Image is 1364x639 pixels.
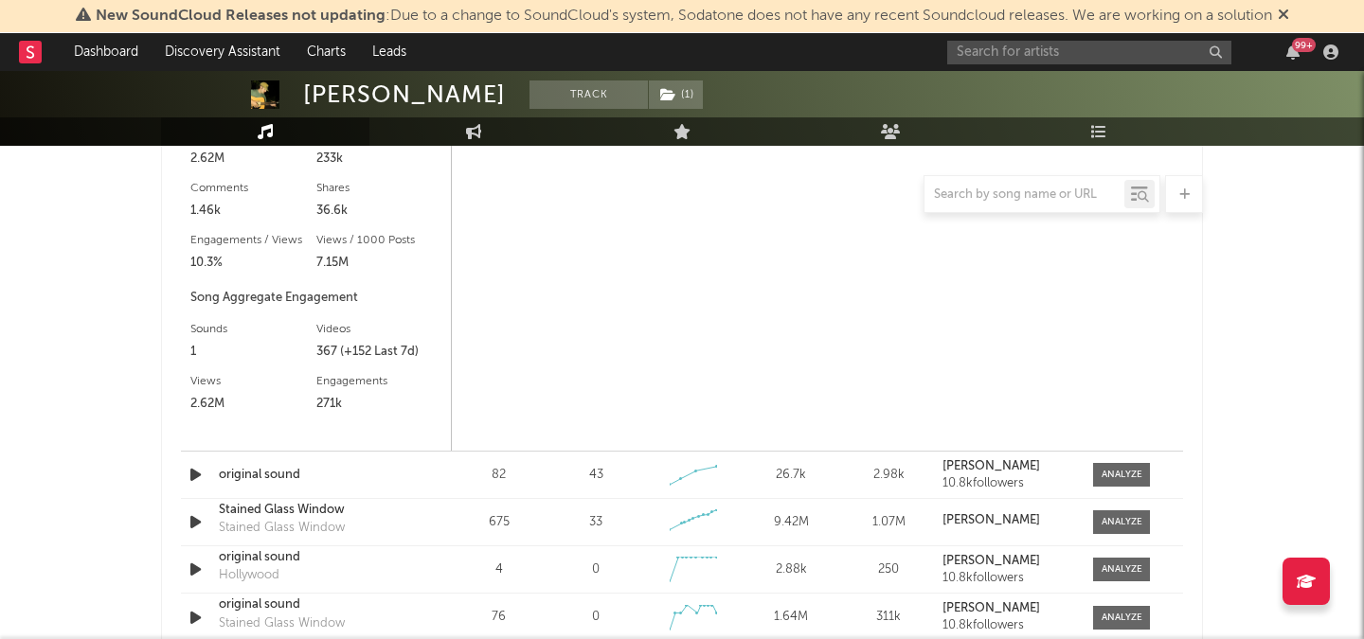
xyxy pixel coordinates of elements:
div: 1.64M [747,608,835,627]
div: 0 [592,560,600,579]
span: ( 1 ) [648,80,704,109]
strong: [PERSON_NAME] [942,460,1040,472]
div: 2.98k [845,466,933,485]
input: Search by song name or URL [924,187,1124,203]
div: 367 (+152 Last 7d) [316,341,442,364]
div: [PERSON_NAME] [303,80,506,109]
div: 76 [455,608,543,627]
div: 1 [190,341,316,364]
div: 7.15M [316,252,442,275]
a: original sound [219,595,417,614]
div: 250 [845,560,933,579]
a: [PERSON_NAME] [942,514,1074,527]
div: 1.07M [845,513,933,532]
a: [PERSON_NAME] [942,555,1074,568]
div: 43 [589,466,603,485]
div: 2.88k [747,560,835,579]
strong: [PERSON_NAME] [942,555,1040,567]
div: 33 [589,513,602,532]
div: Stained Glass Window [219,614,345,633]
strong: [PERSON_NAME] [942,602,1040,614]
div: 10.8k followers [942,572,1074,585]
div: Engagements [316,370,442,393]
a: Charts [294,33,359,71]
button: Track [529,80,648,109]
span: : Due to a change to SoundCloud's system, Sodatone does not have any recent Soundcloud releases. ... [96,9,1272,24]
span: Dismiss [1278,9,1289,24]
div: Engagements / Views [190,229,316,252]
a: Dashboard [61,33,152,71]
div: 233k [316,148,442,170]
input: Search for artists [947,41,1231,64]
button: (1) [649,80,703,109]
button: 99+ [1286,44,1300,60]
div: Views [190,370,316,393]
div: 26.7k [747,466,835,485]
div: Videos [316,318,442,341]
div: 2.62M [190,393,316,416]
strong: [PERSON_NAME] [942,514,1040,526]
div: 10.3% [190,252,316,275]
span: New SoundCloud Releases not updating [96,9,386,24]
div: Stained Glass Window [219,519,345,538]
a: [PERSON_NAME] [942,460,1074,473]
div: 311k [845,608,933,627]
div: 82 [455,466,543,485]
div: 4 [455,560,543,579]
div: 0 [592,608,600,627]
div: 10.8k followers [942,619,1074,632]
div: 675 [455,513,543,532]
div: 9.42M [747,513,835,532]
div: Song Aggregate Engagement [190,287,441,310]
a: Stained Glass Window [219,501,417,520]
div: 99 + [1292,38,1316,52]
div: 271k [316,393,442,416]
div: Views / 1000 Posts [316,229,442,252]
a: [PERSON_NAME] [942,602,1074,615]
div: 10.8k followers [942,477,1074,490]
div: Sounds [190,318,316,341]
div: Hollywood [219,566,279,585]
div: 2.62M [190,148,316,170]
a: original sound [219,466,417,485]
a: original sound [219,548,417,567]
a: Discovery Assistant [152,33,294,71]
a: Leads [359,33,420,71]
